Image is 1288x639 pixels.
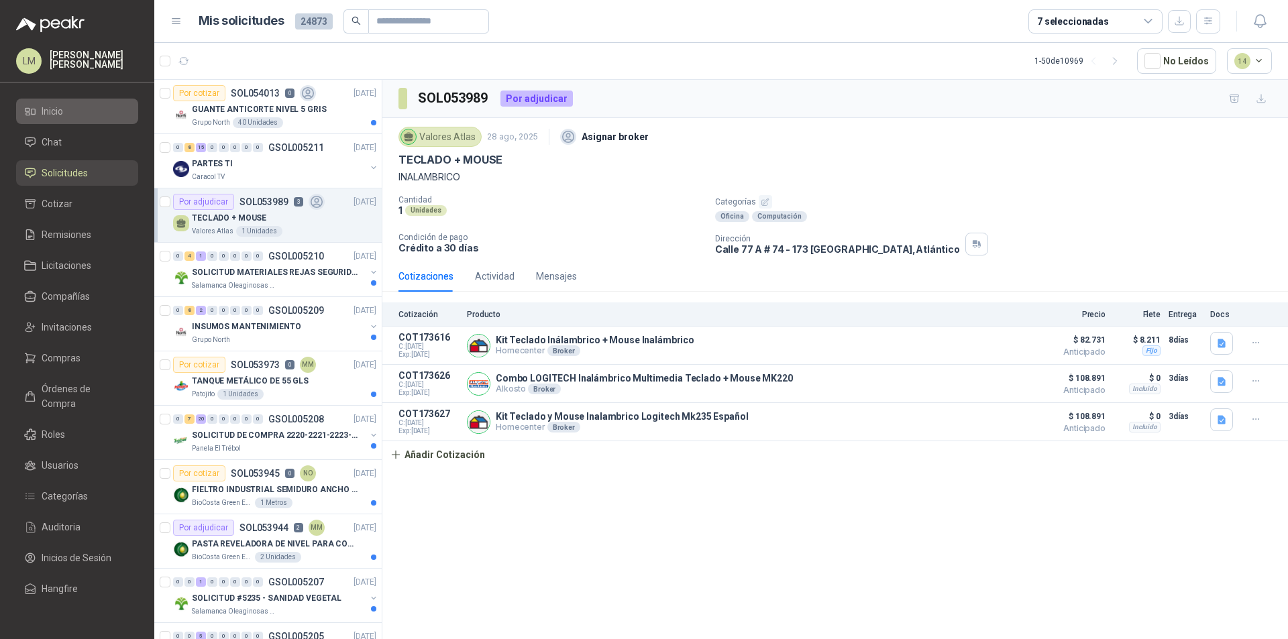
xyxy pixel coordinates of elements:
[1038,370,1106,386] span: $ 108.891
[192,335,230,345] p: Grupo North
[241,306,252,315] div: 0
[230,251,240,261] div: 0
[16,222,138,247] a: Remisiones
[173,487,189,503] img: Company Logo
[173,270,189,286] img: Company Logo
[192,158,233,170] p: PARTES TI
[173,306,183,315] div: 0
[354,359,376,371] p: [DATE]
[230,306,240,315] div: 0
[184,251,195,261] div: 4
[196,143,206,152] div: 15
[219,251,229,261] div: 0
[268,414,324,424] p: GSOL005208
[173,541,189,557] img: Company Logo
[468,411,490,433] img: Company Logo
[528,384,561,394] div: Broker
[1114,408,1161,424] p: $ 0
[192,538,359,550] p: PASTA REVELADORA DE NIVEL PARA COMBUSTIBLES/ACEITES DE COLOR ROSADA marca kolor kut
[16,160,138,186] a: Solicitudes
[715,211,749,222] div: Oficina
[1129,422,1161,432] div: Incluido
[42,550,111,565] span: Inicios de Sesión
[42,166,88,180] span: Solicitudes
[300,357,316,373] div: MM
[398,195,704,205] p: Cantidad
[398,389,459,397] span: Exp: [DATE]
[16,314,138,340] a: Invitaciones
[354,250,376,263] p: [DATE]
[192,592,341,605] p: SOLICITUD #5235 - SANIDAD VEGETAL
[253,577,263,587] div: 0
[294,523,303,532] p: 2
[354,141,376,154] p: [DATE]
[16,284,138,309] a: Compañías
[154,80,382,134] a: Por cotizarSOL0540130[DATE] Company LogoGUANTE ANTICORTE NIVEL 5 GRISGrupo North40 Unidades
[192,266,359,279] p: SOLICITUD MATERIALES REJAS SEGURIDAD - OFICINA
[468,335,490,357] img: Company Logo
[398,153,502,167] p: TECLADO + MOUSE
[173,251,183,261] div: 0
[192,389,215,400] p: Patojito
[752,211,807,222] div: Computación
[154,188,382,243] a: Por adjudicarSOL0539893[DATE] TECLADO + MOUSEValores Atlas1 Unidades
[1137,48,1216,74] button: No Leídos
[398,351,459,359] span: Exp: [DATE]
[173,432,189,449] img: Company Logo
[192,552,252,563] p: BioCosta Green Energy S.A.S
[231,360,280,369] p: SOL053973
[496,335,694,345] p: Kit Teclado Inálambrico + Mouse Inalámbrico
[196,577,206,587] div: 1
[184,414,195,424] div: 7
[192,498,252,508] p: BioCosta Green Energy S.A.S
[398,408,459,419] p: COT173627
[715,195,1283,209] p: Categorías
[268,306,324,315] p: GSOL005209
[496,422,748,432] p: Homecenter
[1038,348,1106,356] span: Anticipado
[268,577,324,587] p: GSOL005207
[398,233,704,242] p: Condición de pago
[173,248,379,291] a: 0 4 1 0 0 0 0 0 GSOL005210[DATE] Company LogoSOLICITUD MATERIALES REJAS SEGURIDAD - OFICINASalama...
[184,143,195,152] div: 8
[154,460,382,514] a: Por cotizarSOL0539450NO[DATE] Company LogoFIELTRO INDUSTRIAL SEMIDURO ANCHO 25 MMBioCosta Green E...
[173,595,189,612] img: Company Logo
[192,226,233,237] p: Valores Atlas
[192,483,359,496] p: FIELTRO INDUSTRIAL SEMIDURO ANCHO 25 MM
[295,13,333,30] span: 24873
[354,576,376,589] p: [DATE]
[42,289,90,304] span: Compañías
[398,419,459,427] span: C: [DATE]
[233,117,283,128] div: 40 Unidades
[241,414,252,424] div: 0
[50,50,138,69] p: [PERSON_NAME] [PERSON_NAME]
[547,422,580,432] div: Broker
[173,107,189,123] img: Company Logo
[173,465,225,481] div: Por cotizar
[536,269,577,284] div: Mensajes
[398,127,482,147] div: Valores Atlas
[16,545,138,571] a: Inicios de Sesión
[42,427,65,442] span: Roles
[173,161,189,177] img: Company Logo
[231,469,280,478] p: SOL053945
[230,143,240,152] div: 0
[253,251,263,261] div: 0
[285,89,294,98] p: 0
[16,376,138,416] a: Órdenes de Compra
[1169,332,1202,348] p: 8 días
[16,99,138,124] a: Inicio
[173,139,379,182] a: 0 8 15 0 0 0 0 0 GSOL005211[DATE] Company LogoPARTES TICaracol TV
[398,370,459,381] p: COT173626
[285,469,294,478] p: 0
[285,360,294,369] p: 0
[398,381,459,389] span: C: [DATE]
[173,378,189,394] img: Company Logo
[16,345,138,371] a: Compras
[207,577,217,587] div: 0
[1038,310,1106,319] p: Precio
[42,520,80,534] span: Auditoria
[398,310,459,319] p: Cotización
[16,422,138,447] a: Roles
[16,514,138,540] a: Auditoria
